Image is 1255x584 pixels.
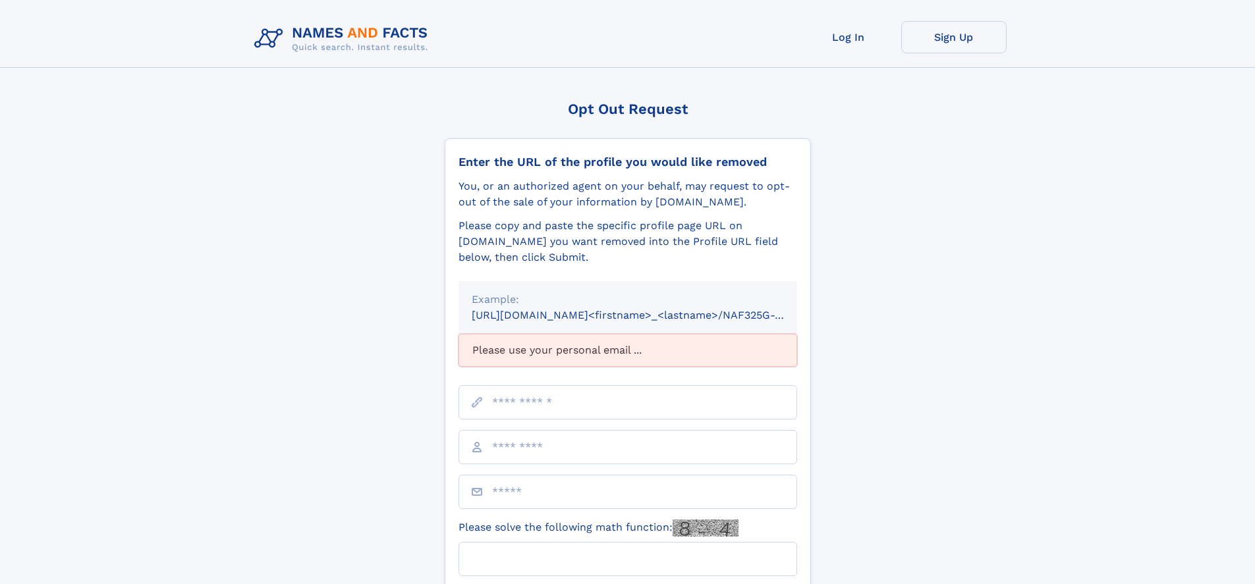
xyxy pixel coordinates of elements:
div: Example: [472,292,784,307]
div: Please use your personal email ... [459,334,797,367]
a: Log In [796,21,901,53]
small: [URL][DOMAIN_NAME]<firstname>_<lastname>/NAF325G-xxxxxxxx [472,309,822,321]
div: Opt Out Request [445,101,811,117]
label: Please solve the following math function: [459,519,739,537]
a: Sign Up [901,21,1007,53]
img: Logo Names and Facts [249,21,439,57]
div: You, or an authorized agent on your behalf, may request to opt-out of the sale of your informatio... [459,178,797,210]
div: Please copy and paste the specific profile page URL on [DOMAIN_NAME] you want removed into the Pr... [459,218,797,265]
div: Enter the URL of the profile you would like removed [459,155,797,169]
